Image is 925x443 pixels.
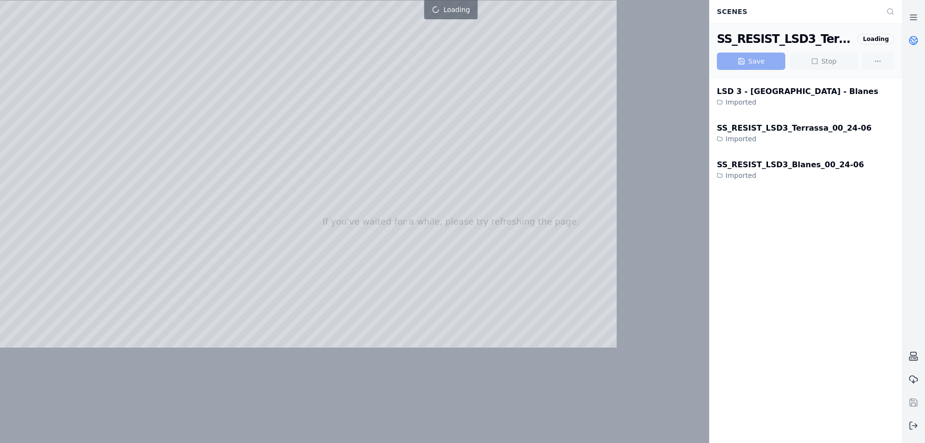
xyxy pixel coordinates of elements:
div: Imported [717,134,872,144]
div: Scenes [711,2,881,21]
div: SS_RESIST_LSD3_Terrassa_00_24-06 [717,122,872,134]
div: Loading [858,34,894,44]
div: LSD 3 - [GEOGRAPHIC_DATA] - Blanes [717,86,878,97]
div: SS_RESIST_LSD3_Terrassa_00_24-06 [717,31,854,47]
div: Imported [717,171,864,180]
div: SS_RESIST_LSD3_Blanes_00_24-06 [717,159,864,171]
div: Imported [717,97,878,107]
span: Loading [443,5,470,14]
